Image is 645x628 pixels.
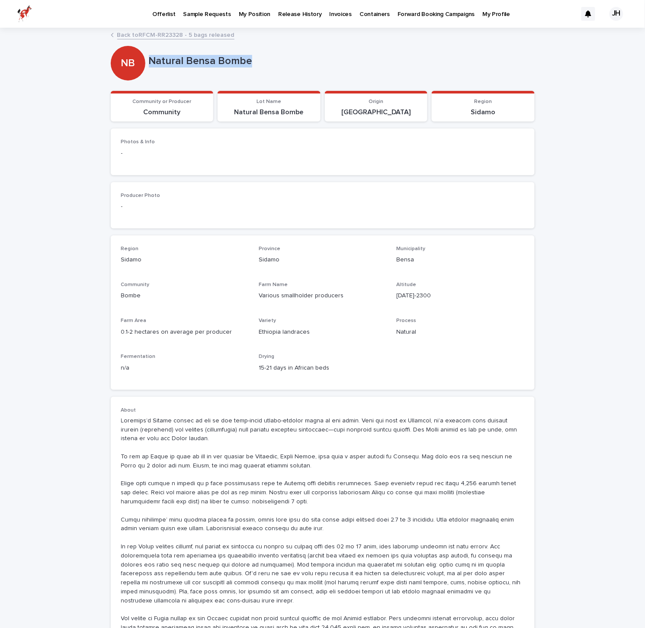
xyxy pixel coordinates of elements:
[116,108,209,116] p: Community
[397,255,524,264] p: Bensa
[121,149,524,158] p: -
[121,328,249,337] p: 0.1-2 hectares on average per producer
[121,255,249,264] p: Sidamo
[369,99,383,104] span: Origin
[121,202,249,211] p: -
[257,99,281,104] span: Lot Name
[397,246,426,251] span: Municipality
[259,328,386,337] p: Ethiopia landraces
[397,318,417,323] span: Process
[223,108,315,116] p: Natural Bensa Bombe
[397,291,524,300] p: [DATE]-2300
[121,318,147,323] span: Farm Area
[259,282,288,287] span: Farm Name
[132,99,191,104] span: Community or Producer
[121,408,136,413] span: About
[259,291,386,300] p: Various smallholder producers
[121,282,150,287] span: Community
[397,328,524,337] p: Natural
[117,29,234,39] a: Back toRFCM-RR23328 - 5 bags released
[330,108,423,116] p: [GEOGRAPHIC_DATA]
[437,108,529,116] p: Sidamo
[121,364,249,373] p: n/a
[259,318,276,323] span: Variety
[121,139,155,145] span: Photos & Info
[111,22,145,69] div: NB
[259,364,386,373] p: 15-21 days in African beds
[259,354,274,359] span: Drying
[259,246,280,251] span: Province
[610,7,623,21] div: JH
[121,291,249,300] p: Bombe
[259,255,386,264] p: Sidamo
[474,99,492,104] span: Region
[121,193,160,198] span: Producer Photo
[121,246,139,251] span: Region
[121,354,156,359] span: Fermentation
[397,282,417,287] span: Altitude
[17,5,32,23] img: zttTXibQQrCfv9chImQE
[149,55,531,68] p: Natural Bensa Bombe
